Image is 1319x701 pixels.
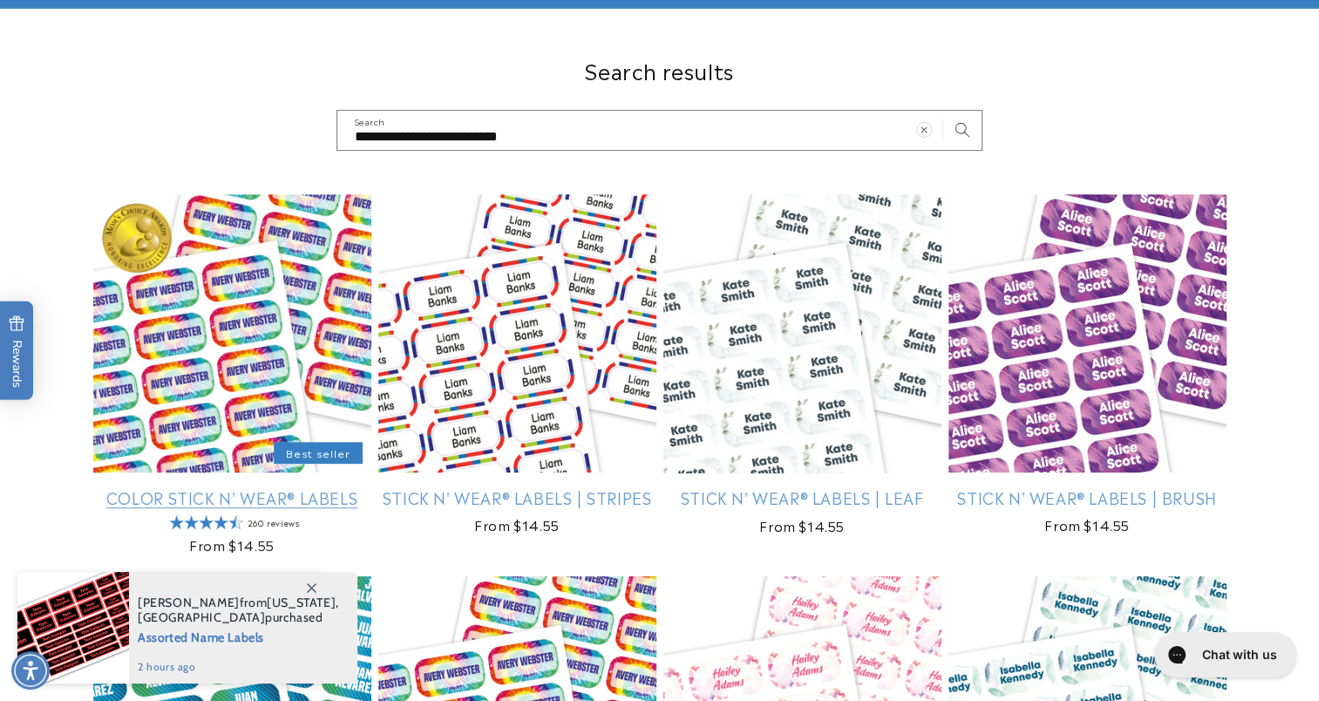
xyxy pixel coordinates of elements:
iframe: Sign Up via Text for Offers [14,561,221,614]
span: Assorted Name Labels [138,625,339,647]
span: from , purchased [138,596,339,625]
a: Stick N' Wear® Labels | Brush [948,487,1227,507]
span: Rewards [9,316,25,388]
button: Search [943,111,982,149]
div: Accessibility Menu [11,651,50,690]
a: Color Stick N' Wear® Labels [93,487,371,507]
button: Clear search term [905,111,943,149]
h1: Search results [93,57,1227,84]
a: Stick N' Wear® Labels | Leaf [663,487,942,507]
a: Stick N' Wear® Labels | Stripes [378,487,656,507]
span: [US_STATE] [267,595,336,610]
span: 2 hours ago [138,659,339,675]
span: [GEOGRAPHIC_DATA] [138,609,265,625]
iframe: Gorgias live chat messenger [1146,626,1302,684]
